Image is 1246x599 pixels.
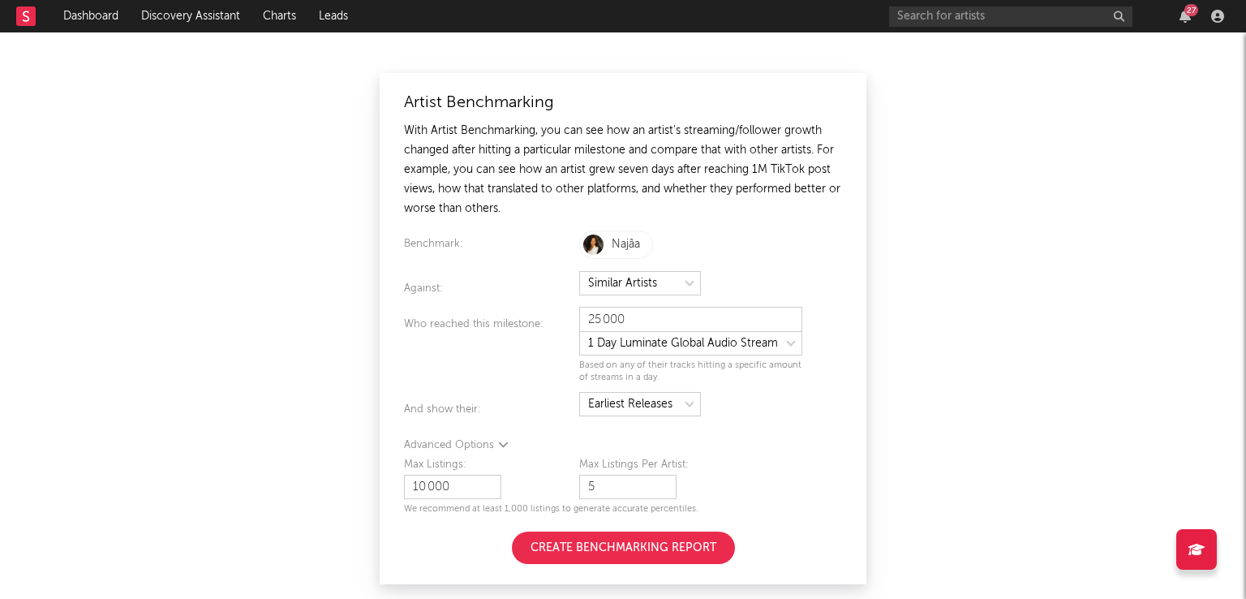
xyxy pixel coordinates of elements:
[579,455,802,475] label: Max Listings Per Artist:
[404,121,842,218] div: With Artist Benchmarking, you can see how an artist's streaming/follower growth changed after hit...
[889,6,1132,27] input: Search for artists
[404,503,842,515] div: We recommend at least 1,000 listings to generate accurate percentiles.
[404,436,842,455] div: Advanced Options
[404,93,842,113] div: Artist Benchmarking
[579,307,802,331] input: eg. 25 000
[612,235,640,254] div: Najâa
[1179,10,1191,23] button: 27
[404,235,579,263] div: Benchmark:
[404,315,579,384] div: Who reached this milestone:
[404,400,579,420] div: And show their:
[1184,4,1198,16] div: 27
[404,279,579,299] div: Against:
[404,455,579,475] label: Max Listings:
[579,360,802,384] div: Based on any of their tracks hitting a specific amount of streams in a day.
[512,532,735,564] button: Create Benchmarking Report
